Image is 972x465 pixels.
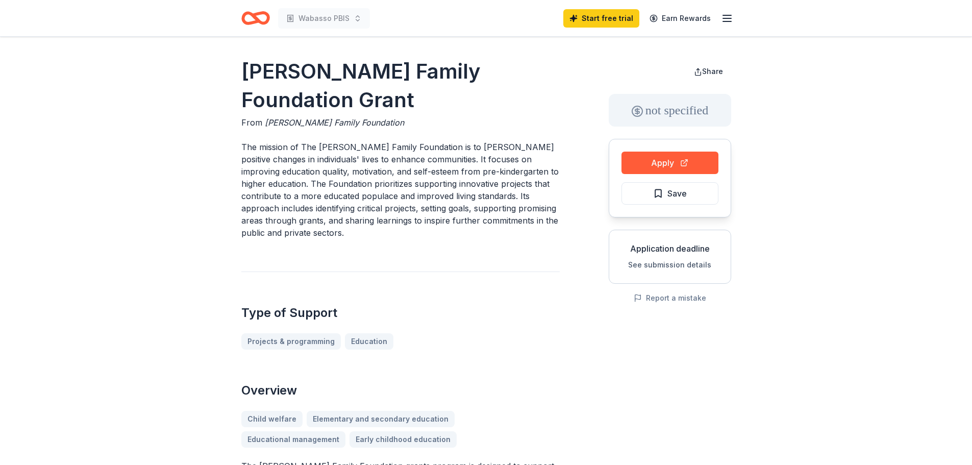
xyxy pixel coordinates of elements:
a: Projects & programming [241,333,341,350]
div: not specified [609,94,731,127]
button: Report a mistake [634,292,706,304]
button: Share [686,61,731,82]
p: The mission of The [PERSON_NAME] Family Foundation is to [PERSON_NAME] positive changes in indivi... [241,141,560,239]
h2: Overview [241,382,560,399]
button: Wabasso PBIS [278,8,370,29]
span: Save [667,187,687,200]
button: See submission details [628,259,711,271]
button: Apply [621,152,718,174]
div: Application deadline [617,242,722,255]
span: Wabasso PBIS [298,12,350,25]
a: Home [241,6,270,30]
h2: Type of Support [241,305,560,321]
span: Share [702,67,723,76]
span: [PERSON_NAME] Family Foundation [265,117,404,128]
div: From [241,116,560,129]
button: Save [621,182,718,205]
a: Education [345,333,393,350]
h1: [PERSON_NAME] Family Foundation Grant [241,57,560,114]
a: Earn Rewards [643,9,717,28]
a: Start free trial [563,9,639,28]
